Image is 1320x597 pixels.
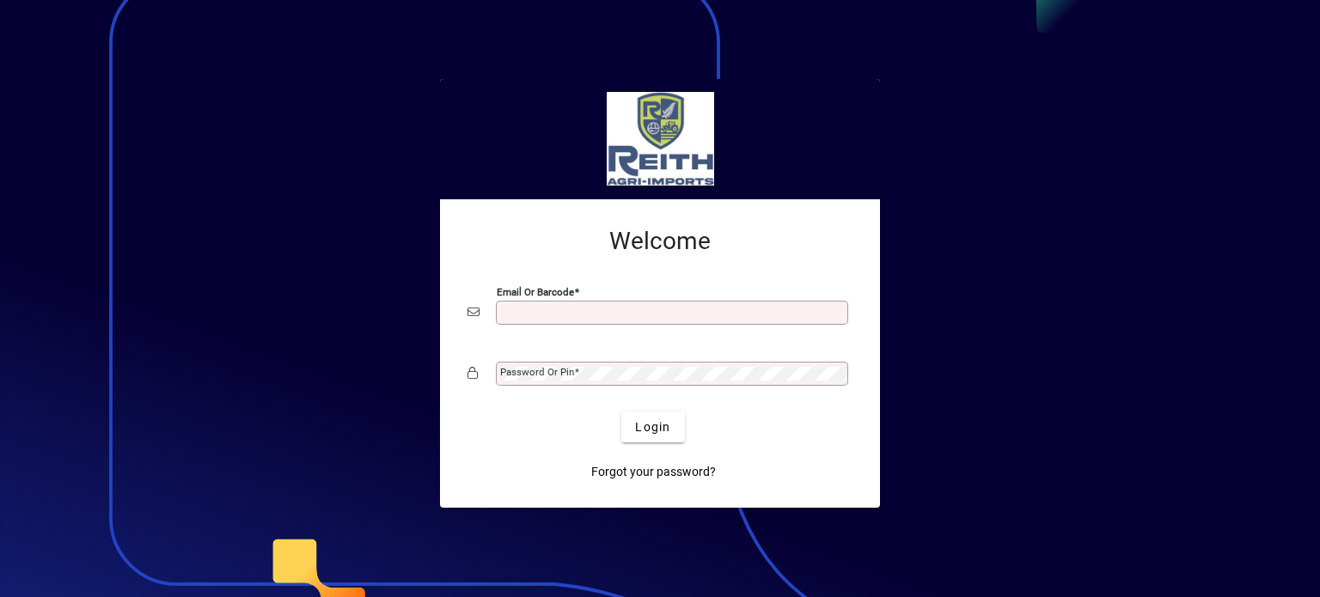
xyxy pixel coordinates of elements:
[621,411,684,442] button: Login
[635,418,670,436] span: Login
[584,456,723,487] a: Forgot your password?
[591,463,716,481] span: Forgot your password?
[467,227,852,256] h2: Welcome
[497,286,574,298] mat-label: Email or Barcode
[500,366,574,378] mat-label: Password or Pin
